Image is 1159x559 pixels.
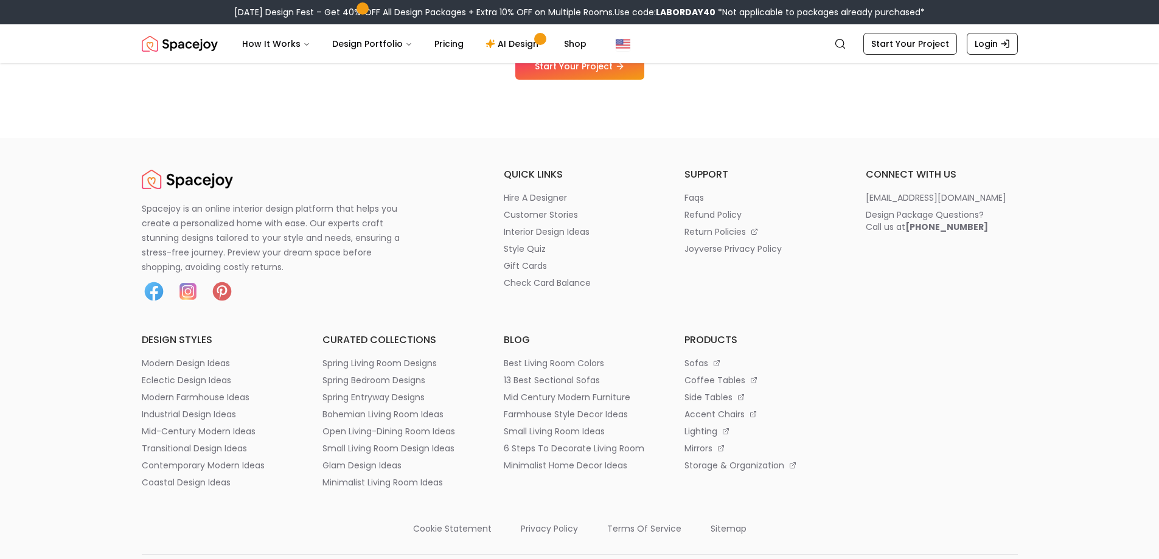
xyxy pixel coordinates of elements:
[656,6,715,18] b: LABORDAY40
[614,6,715,18] span: Use code:
[322,391,425,403] p: spring entryway designs
[413,518,492,535] a: cookie statement
[684,442,837,454] a: mirrors
[504,209,578,221] p: customer stories
[504,357,604,369] p: best living room colors
[504,374,656,386] a: 13 best sectional sofas
[504,243,656,255] a: style quiz
[142,391,249,403] p: modern farmhouse ideas
[142,425,256,437] p: mid-century modern ideas
[684,192,704,204] p: faqs
[413,523,492,535] p: cookie statement
[504,192,656,204] a: hire a designer
[504,243,546,255] p: style quiz
[142,279,166,304] a: Facebook icon
[684,374,837,386] a: coffee tables
[142,167,233,192] img: Spacejoy Logo
[684,209,742,221] p: refund policy
[142,459,265,471] p: contemporary modern ideas
[515,53,644,80] a: Start Your Project
[322,408,444,420] p: bohemian living room ideas
[322,459,402,471] p: glam design ideas
[425,32,473,56] a: Pricing
[684,357,837,369] a: sofas
[322,374,475,386] a: spring bedroom designs
[142,374,231,386] p: eclectic design ideas
[711,518,747,535] a: sitemap
[322,425,455,437] p: open living-dining room ideas
[684,459,837,471] a: storage & organization
[322,357,437,369] p: spring living room designs
[504,277,656,289] a: check card balance
[607,518,681,535] a: terms of service
[504,192,567,204] p: hire a designer
[176,279,200,304] img: Instagram icon
[607,523,681,535] p: terms of service
[142,357,294,369] a: modern design ideas
[142,476,294,488] a: coastal design ideas
[142,442,294,454] a: transitional design ideas
[504,226,590,238] p: interior design ideas
[866,192,1006,204] p: [EMAIL_ADDRESS][DOMAIN_NAME]
[504,391,656,403] a: mid century modern furniture
[142,201,414,274] p: Spacejoy is an online interior design platform that helps you create a personalized home with eas...
[232,32,320,56] button: How It Works
[684,408,837,420] a: accent chairs
[504,442,644,454] p: 6 steps to decorate living room
[866,209,988,233] div: Design Package Questions? Call us at
[322,374,425,386] p: spring bedroom designs
[616,36,630,51] img: United States
[504,260,547,272] p: gift cards
[234,6,925,18] div: [DATE] Design Fest – Get 40% OFF All Design Packages + Extra 10% OFF on Multiple Rooms.
[504,408,628,420] p: farmhouse style decor ideas
[863,33,957,55] a: Start Your Project
[504,374,600,386] p: 13 best sectional sofas
[322,442,454,454] p: small living room design ideas
[504,260,656,272] a: gift cards
[142,459,294,471] a: contemporary modern ideas
[684,374,745,386] p: coffee tables
[684,425,837,437] a: lighting
[684,192,837,204] a: faqs
[504,226,656,238] a: interior design ideas
[504,459,627,471] p: minimalist home decor ideas
[684,408,745,420] p: accent chairs
[210,279,234,304] img: Pinterest icon
[684,391,733,403] p: side tables
[504,333,656,347] h6: blog
[322,391,475,403] a: spring entryway designs
[142,476,231,488] p: coastal design ideas
[684,209,837,221] a: refund policy
[504,277,591,289] p: check card balance
[476,32,552,56] a: AI Design
[504,459,656,471] a: minimalist home decor ideas
[322,333,475,347] h6: curated collections
[905,221,988,233] b: [PHONE_NUMBER]
[142,374,294,386] a: eclectic design ideas
[322,476,475,488] a: minimalist living room ideas
[142,167,233,192] a: Spacejoy
[866,167,1018,182] h6: connect with us
[684,459,784,471] p: storage & organization
[504,357,656,369] a: best living room colors
[684,442,712,454] p: mirrors
[322,442,475,454] a: small living room design ideas
[866,192,1018,204] a: [EMAIL_ADDRESS][DOMAIN_NAME]
[521,518,578,535] a: privacy policy
[142,425,294,437] a: mid-century modern ideas
[866,209,1018,233] a: Design Package Questions?Call us at[PHONE_NUMBER]
[142,442,247,454] p: transitional design ideas
[142,32,218,56] a: Spacejoy
[967,33,1018,55] a: Login
[504,167,656,182] h6: quick links
[684,357,708,369] p: sofas
[142,24,1018,63] nav: Global
[504,408,656,420] a: farmhouse style decor ideas
[322,476,443,488] p: minimalist living room ideas
[142,32,218,56] img: Spacejoy Logo
[554,32,596,56] a: Shop
[322,357,475,369] a: spring living room designs
[142,391,294,403] a: modern farmhouse ideas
